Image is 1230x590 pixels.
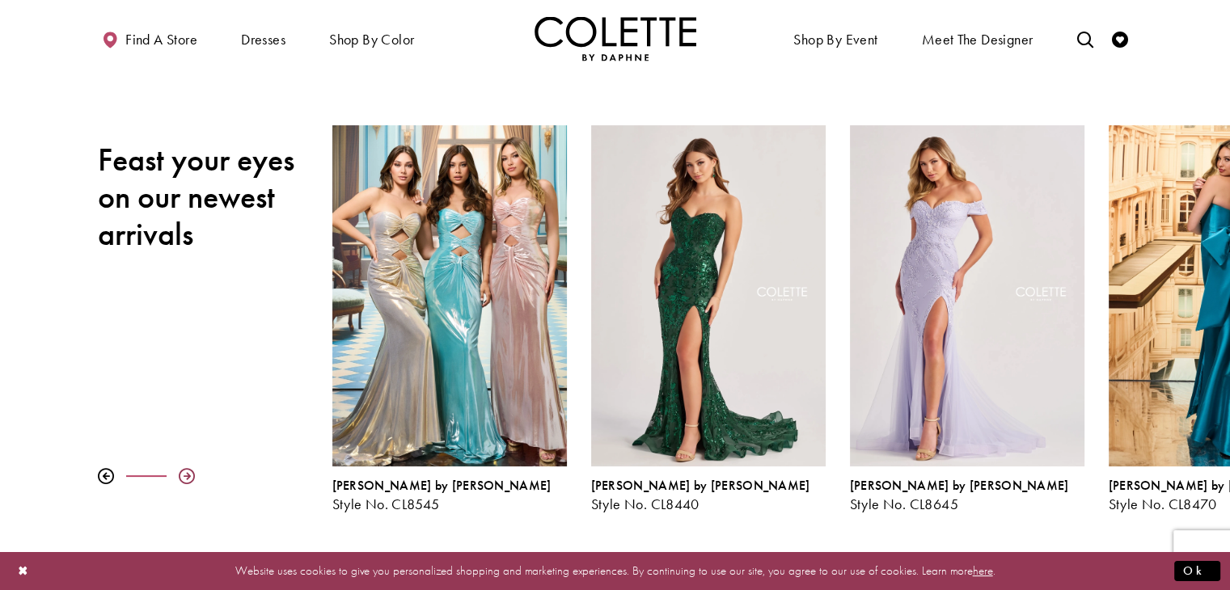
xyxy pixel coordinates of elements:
span: Meet the designer [922,32,1033,48]
a: Toggle search [1072,16,1097,61]
a: Visit Home Page [535,16,696,61]
div: Colette by Daphne Style No. CL8545 [320,113,579,525]
span: Style No. CL8545 [332,495,440,513]
span: Style No. CL8440 [591,495,700,513]
a: Find a store [98,16,201,61]
div: Colette by Daphne Style No. CL8645 [850,478,1084,512]
a: Visit Colette by Daphne Style No. CL8545 Page [332,125,567,466]
a: Visit Colette by Daphne Style No. CL8440 Page [591,125,826,466]
div: Colette by Daphne Style No. CL8545 [332,478,567,512]
a: Meet the designer [918,16,1038,61]
button: Submit Dialog [1174,561,1220,581]
div: Colette by Daphne Style No. CL8440 [591,478,826,512]
span: Style No. CL8645 [850,495,958,513]
span: Find a store [125,32,197,48]
span: [PERSON_NAME] by [PERSON_NAME] [591,477,810,494]
button: Close Dialog [10,557,37,585]
span: Shop By Event [793,32,877,48]
span: Style No. CL8470 [1109,495,1216,513]
span: [PERSON_NAME] by [PERSON_NAME] [850,477,1069,494]
span: [PERSON_NAME] by [PERSON_NAME] [332,477,552,494]
a: Visit Colette by Daphne Style No. CL8645 Page [850,125,1084,466]
img: Colette by Daphne [535,16,696,61]
h2: Feast your eyes on our newest arrivals [98,141,308,253]
span: Dresses [237,16,290,61]
span: Dresses [241,32,285,48]
span: Shop By Event [789,16,881,61]
span: Shop by color [325,16,418,61]
span: Shop by color [329,32,414,48]
div: Colette by Daphne Style No. CL8645 [838,113,1097,525]
div: Colette by Daphne Style No. CL8440 [579,113,838,525]
p: Website uses cookies to give you personalized shopping and marketing experiences. By continuing t... [116,560,1114,582]
a: Check Wishlist [1108,16,1132,61]
a: here [973,563,993,579]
